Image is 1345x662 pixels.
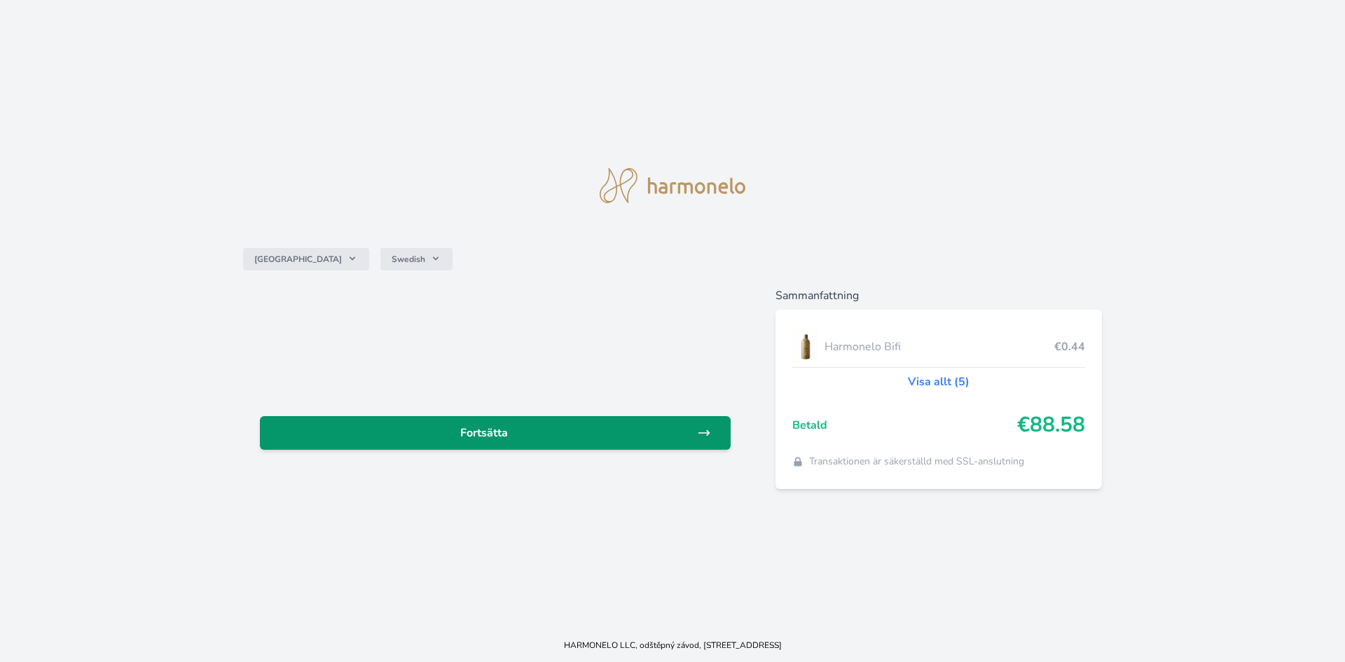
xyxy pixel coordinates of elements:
[260,416,731,450] a: Fortsätta
[1017,413,1085,438] span: €88.58
[825,338,1055,355] span: Harmonelo Bifi
[392,254,425,265] span: Swedish
[809,455,1024,469] span: Transaktionen är säkerställd med SSL-anslutning
[380,248,453,270] button: Swedish
[792,329,819,364] img: CLEAN_BIFI_se_stinem_x-lo.jpg
[600,168,745,203] img: logo.svg
[243,248,369,270] button: [GEOGRAPHIC_DATA]
[775,287,1103,304] h6: Sammanfattning
[254,254,342,265] span: [GEOGRAPHIC_DATA]
[271,425,697,441] span: Fortsätta
[792,417,1018,434] span: Betald
[908,373,970,390] a: Visa allt (5)
[1054,338,1085,355] span: €0.44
